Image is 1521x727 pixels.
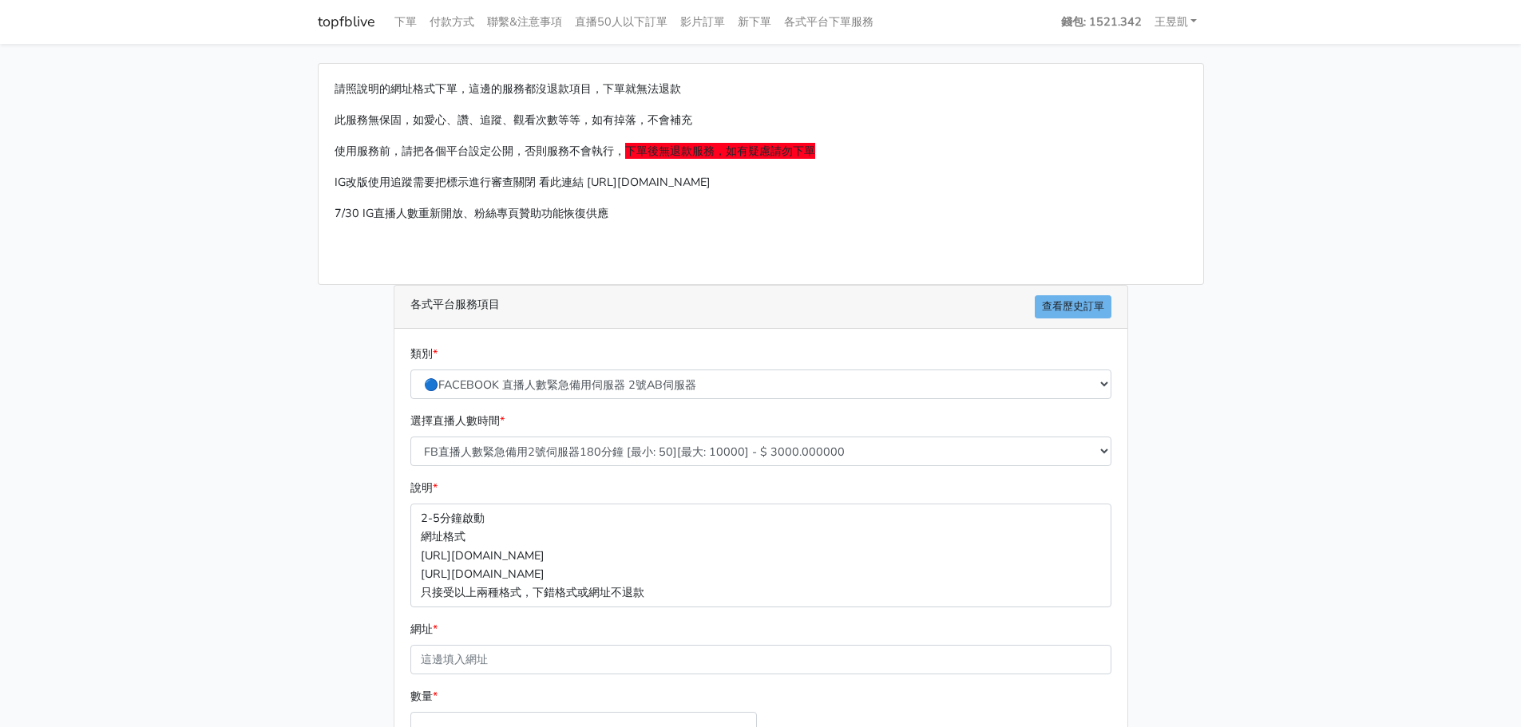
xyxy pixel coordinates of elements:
[410,479,438,497] label: 說明
[410,504,1111,606] p: 2-5分鐘啟動 網址格式 [URL][DOMAIN_NAME] [URL][DOMAIN_NAME] 只接受以上兩種格式，下錯格式或網址不退款
[410,345,438,363] label: 類別
[423,6,481,38] a: 付款方式
[335,111,1187,129] p: 此服務無保固，如愛心、讚、追蹤、觀看次數等等，如有掉落，不會補充
[674,6,731,38] a: 影片訂單
[410,645,1111,674] input: 這邊填入網址
[388,6,423,38] a: 下單
[410,620,438,638] label: 網址
[731,6,778,38] a: 新下單
[394,286,1127,329] div: 各式平台服務項目
[318,6,375,38] a: topfblive
[410,412,505,430] label: 選擇直播人數時間
[335,204,1187,223] p: 7/30 IG直播人數重新開放、粉絲專頁贊助功能恢復供應
[1148,6,1204,38] a: 王昱凱
[1035,295,1111,318] a: 查看歷史訂單
[410,687,438,705] label: 數量
[481,6,568,38] a: 聯繫&注意事項
[625,143,815,159] span: 下單後無退款服務，如有疑慮請勿下單
[335,173,1187,192] p: IG改版使用追蹤需要把標示進行審查關閉 看此連結 [URL][DOMAIN_NAME]
[335,80,1187,98] p: 請照說明的網址格式下單，這邊的服務都沒退款項目，下單就無法退款
[335,142,1187,160] p: 使用服務前，請把各個平台設定公開，否則服務不會執行，
[1061,14,1142,30] strong: 錢包: 1521.342
[568,6,674,38] a: 直播50人以下訂單
[778,6,880,38] a: 各式平台下單服務
[1055,6,1148,38] a: 錢包: 1521.342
